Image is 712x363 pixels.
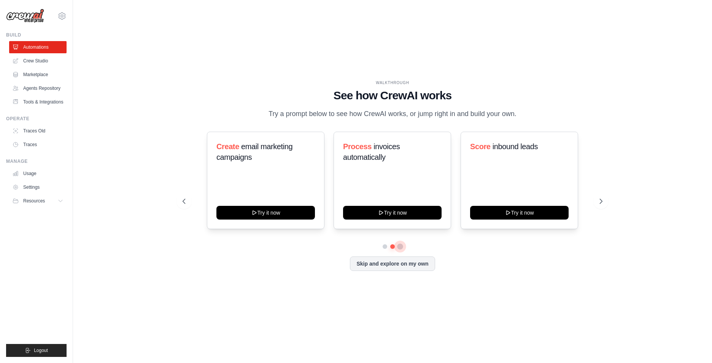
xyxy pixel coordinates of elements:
iframe: Chat Widget [674,326,712,363]
button: Try it now [470,206,569,220]
button: Skip and explore on my own [350,256,435,271]
a: Agents Repository [9,82,67,94]
div: Operate [6,116,67,122]
a: Marketplace [9,68,67,81]
span: Resources [23,198,45,204]
div: Manage [6,158,67,164]
button: Try it now [343,206,442,220]
div: Build [6,32,67,38]
a: Tools & Integrations [9,96,67,108]
span: Process [343,142,372,151]
a: Traces [9,139,67,151]
h1: See how CrewAI works [183,89,602,102]
span: Score [470,142,491,151]
img: Logo [6,9,44,23]
button: Logout [6,344,67,357]
a: Traces Old [9,125,67,137]
p: Try a prompt below to see how CrewAI works, or jump right in and build your own. [265,108,520,119]
span: Logout [34,347,48,353]
a: Usage [9,167,67,180]
div: WALKTHROUGH [183,80,602,86]
span: Create [216,142,239,151]
a: Settings [9,181,67,193]
a: Crew Studio [9,55,67,67]
span: inbound leads [492,142,537,151]
span: email marketing campaigns [216,142,292,161]
button: Resources [9,195,67,207]
button: Try it now [216,206,315,220]
a: Automations [9,41,67,53]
